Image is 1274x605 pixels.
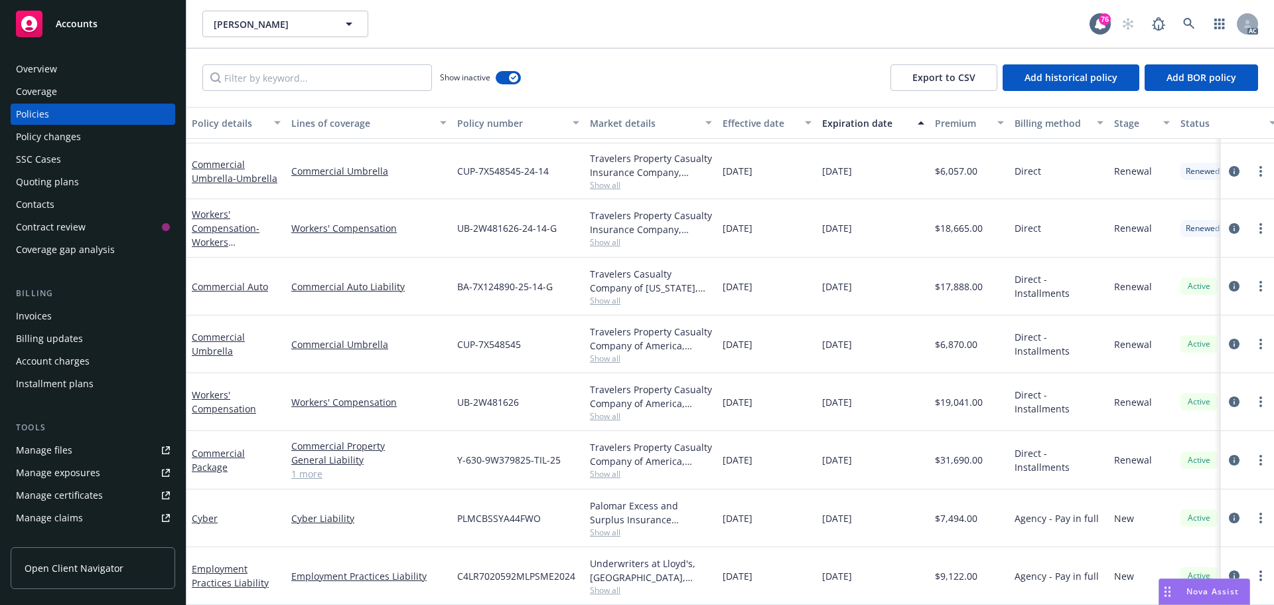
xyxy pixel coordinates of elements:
[590,440,712,468] div: Travelers Property Casualty Company of America, Travelers Insurance
[11,305,175,327] a: Invoices
[1015,221,1041,235] span: Direct
[192,222,259,262] span: - Workers Compensation
[16,462,100,483] div: Manage exposures
[457,511,541,525] span: PLMCBSSYA44FWO
[457,280,553,294] span: BA-7X124890-25-14-G
[291,164,447,178] a: Commercial Umbrella
[457,395,519,409] span: UB-2W481626
[192,116,266,130] div: Policy details
[590,179,712,191] span: Show all
[935,453,983,467] span: $31,690.00
[935,221,983,235] span: $18,665.00
[935,164,977,178] span: $6,057.00
[192,158,277,185] a: Commercial Umbrella
[16,239,115,260] div: Coverage gap analysis
[1226,452,1242,468] a: circleInformation
[192,447,245,474] a: Commercial Package
[16,305,52,327] div: Invoices
[935,511,977,525] span: $7,494.00
[16,58,57,80] div: Overview
[1226,163,1242,179] a: circleInformation
[1015,511,1099,525] span: Agency - Pay in full
[56,19,98,29] span: Accounts
[723,511,752,525] span: [DATE]
[1099,13,1111,25] div: 76
[16,328,83,349] div: Billing updates
[590,410,712,422] span: Show all
[457,337,521,351] span: CUP-7X548545
[590,527,712,538] span: Show all
[590,236,712,248] span: Show all
[1015,116,1089,130] div: Billing method
[291,280,447,294] a: Commercial Auto Liability
[11,351,175,372] a: Account charges
[1114,337,1152,351] span: Renewal
[822,569,852,583] span: [DATE]
[822,116,910,130] div: Expiration date
[1186,222,1220,234] span: Renewed
[1114,116,1155,130] div: Stage
[822,511,852,525] span: [DATE]
[590,116,697,130] div: Market details
[1186,570,1212,582] span: Active
[1253,163,1269,179] a: more
[590,295,712,306] span: Show all
[1176,11,1202,37] a: Search
[935,337,977,351] span: $6,870.00
[11,58,175,80] a: Overview
[1253,336,1269,352] a: more
[1003,64,1139,91] button: Add historical policy
[11,485,175,506] a: Manage certificates
[1186,165,1220,177] span: Renewed
[192,331,245,357] a: Commercial Umbrella
[11,5,175,43] a: Accounts
[1015,272,1103,300] span: Direct - Installments
[590,325,712,353] div: Travelers Property Casualty Company of America, Travelers Insurance
[16,216,86,238] div: Contract review
[723,395,752,409] span: [DATE]
[1114,164,1152,178] span: Renewal
[1253,568,1269,584] a: more
[192,562,269,589] a: Employment Practices Liability
[723,164,752,178] span: [DATE]
[11,216,175,238] a: Contract review
[912,71,975,84] span: Export to CSV
[717,107,817,139] button: Effective date
[1186,280,1212,292] span: Active
[935,395,983,409] span: $19,041.00
[1015,164,1041,178] span: Direct
[1114,395,1152,409] span: Renewal
[11,328,175,349] a: Billing updates
[1159,578,1250,605] button: Nova Assist
[452,107,585,139] button: Policy number
[1180,116,1261,130] div: Status
[11,171,175,193] a: Quoting plans
[935,569,977,583] span: $9,122.00
[233,172,277,185] span: - Umbrella
[1145,64,1258,91] button: Add BOR policy
[291,439,447,453] a: Commercial Property
[192,512,218,525] a: Cyber
[1186,338,1212,350] span: Active
[11,149,175,170] a: SSC Cases
[723,116,797,130] div: Effective date
[590,584,712,596] span: Show all
[1015,446,1103,474] span: Direct - Installments
[590,557,712,584] div: Underwriters at Lloyd's, [GEOGRAPHIC_DATA], [PERSON_NAME] of London, Coalition Insurance Solution...
[590,499,712,527] div: Palomar Excess and Surplus Insurance Company, [GEOGRAPHIC_DATA], Cowbell Cyber, Amwins
[16,507,83,529] div: Manage claims
[935,116,989,130] div: Premium
[1186,396,1212,408] span: Active
[457,116,565,130] div: Policy number
[11,507,175,529] a: Manage claims
[822,395,852,409] span: [DATE]
[192,208,259,262] a: Workers' Compensation
[723,337,752,351] span: [DATE]
[214,17,328,31] span: [PERSON_NAME]
[1226,220,1242,236] a: circleInformation
[11,530,175,551] a: Manage BORs
[1226,568,1242,584] a: circleInformation
[291,395,447,409] a: Workers' Compensation
[291,116,432,130] div: Lines of coverage
[457,221,557,235] span: UB-2W481626-24-14-G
